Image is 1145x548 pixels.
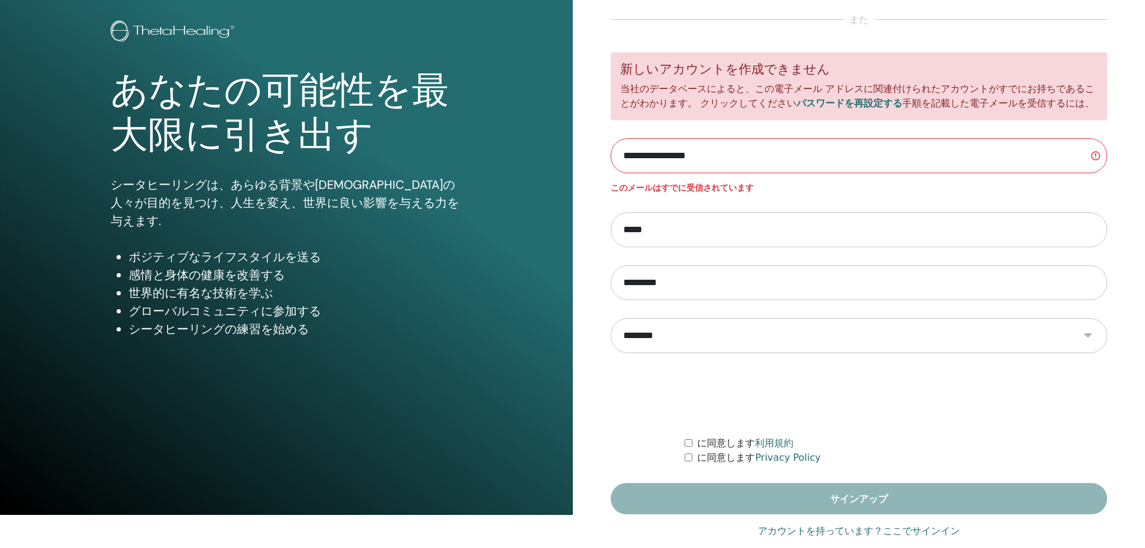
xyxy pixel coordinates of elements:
p: シータヒーリングは、あらゆる背景や[DEMOGRAPHIC_DATA]の人々が目的を見つけ、人生を変え、世界に良い影響を与える力を与えます. [111,176,462,230]
label: に同意します [697,451,820,465]
a: パスワードを再設定する [796,97,902,109]
a: 利用規約 [755,437,793,449]
label: に同意します [697,436,793,451]
a: アカウントを持っています？ここでサインイン [758,524,960,538]
h5: 新しいアカウントを作成できません [620,62,1098,77]
li: グローバルコミュニティに参加する [129,302,462,320]
iframe: reCAPTCHA [768,371,950,418]
li: 世界的に有名な技術を学ぶ [129,284,462,302]
li: シータヒーリングの練習を始める [129,320,462,338]
div: 当社のデータベースによると、この電子メール アドレスに関連付けられたアカウントがすでにお持ちであることがわかります。 クリックしてください 手順を記載した電子メールを受信するには、 [611,52,1108,120]
li: 感情と身体の健康を改善する [129,266,462,284]
li: ポジティブなライフスタイルを送る [129,248,462,266]
h1: あなたの可能性を最大限に引き出す [111,69,462,158]
a: Privacy Policy [755,452,820,463]
span: また [843,13,875,27]
strong: このメールはすでに受信されています [611,183,754,192]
